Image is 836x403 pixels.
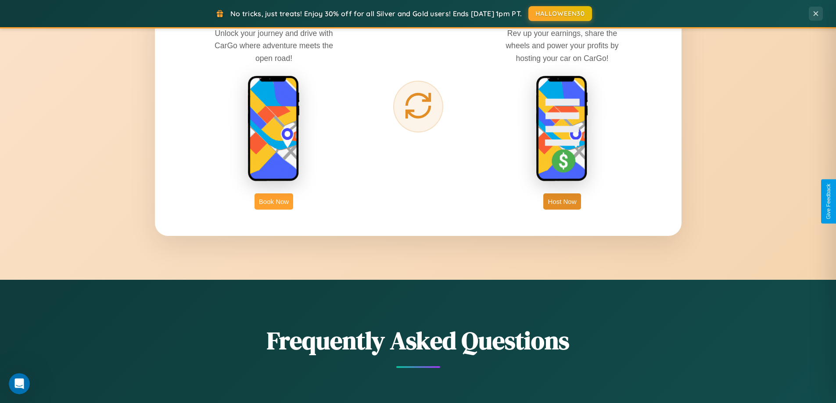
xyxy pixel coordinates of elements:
button: Book Now [255,193,293,210]
p: Rev up your earnings, share the wheels and power your profits by hosting your car on CarGo! [496,27,628,64]
img: host phone [536,75,588,182]
iframe: Intercom live chat [9,373,30,394]
p: Unlock your journey and drive with CarGo where adventure meets the open road! [208,27,340,64]
span: No tricks, just treats! Enjoy 30% off for all Silver and Gold users! Ends [DATE] 1pm PT. [230,9,522,18]
button: Host Now [543,193,581,210]
img: rent phone [248,75,300,182]
button: HALLOWEEN30 [528,6,592,21]
div: Give Feedback [825,184,832,219]
h2: Frequently Asked Questions [155,324,682,357]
